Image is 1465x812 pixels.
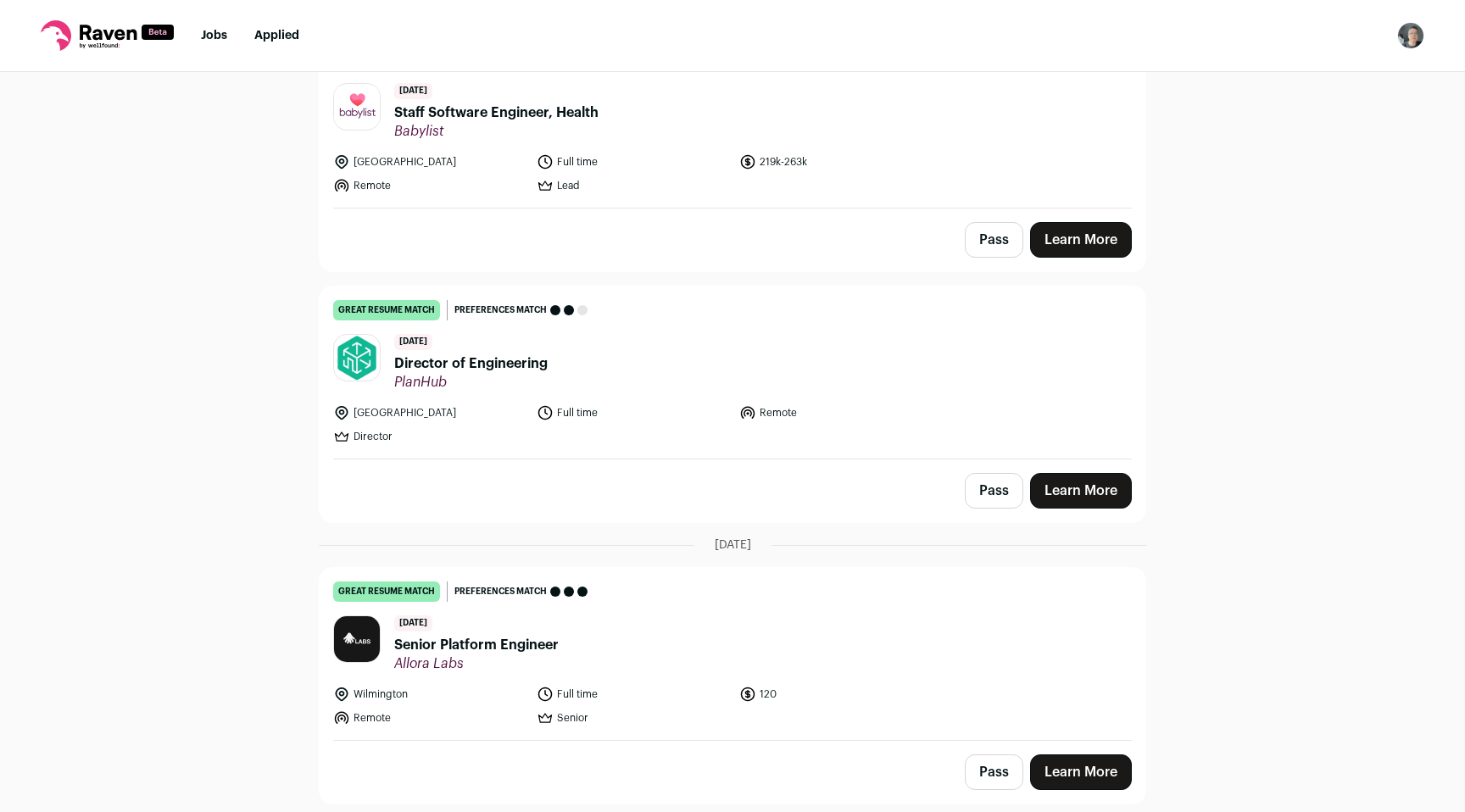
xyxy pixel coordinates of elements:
[1030,473,1132,509] a: Learn More
[1030,754,1132,790] a: Learn More
[334,616,380,662] img: 84b6254f63eaad14b7e50e5b672b593bcd88819cf22045f4dd13c8630f0ce18a.jpg
[537,686,730,703] li: Full time
[454,302,547,319] span: Preferences match
[333,177,526,194] li: Remote
[333,153,526,170] li: [GEOGRAPHIC_DATA]
[1030,222,1132,258] a: Learn More
[394,123,599,140] span: Babylist
[201,30,227,42] a: Jobs
[537,153,730,170] li: Full time
[333,404,526,421] li: [GEOGRAPHIC_DATA]
[537,404,730,421] li: Full time
[320,568,1145,740] a: great resume match Preferences match [DATE] Senior Platform Engineer Allora Labs Wilmington Full ...
[965,473,1023,509] button: Pass
[334,87,380,125] img: 3c7b1e31c0222640df447e04d5ee260c9f39d2f449a45e47a7d9933d521dba30.jpg
[394,635,559,655] span: Senior Platform Engineer
[454,583,547,600] span: Preferences match
[333,581,440,602] div: great resume match
[394,103,599,123] span: Staff Software Engineer, Health
[394,655,559,672] span: Allora Labs
[334,332,380,382] img: 461f474cf81a4b4f8d3931d903e0cd881584f12e4d216dc45f931ba0bb820d47.png
[1397,22,1424,49] button: Open dropdown
[320,286,1145,459] a: great resume match Preferences match [DATE] Director of Engineering PlanHub [GEOGRAPHIC_DATA] Ful...
[739,686,933,703] li: 120
[320,36,1145,208] a: good resume match Preferences match [DATE] Staff Software Engineer, Health Babylist [GEOGRAPHIC_D...
[394,83,432,99] span: [DATE]
[394,334,432,350] span: [DATE]
[965,754,1023,790] button: Pass
[333,709,526,726] li: Remote
[394,353,548,374] span: Director of Engineering
[537,177,730,194] li: Lead
[739,153,933,170] li: 219k-263k
[715,537,751,553] span: [DATE]
[739,404,933,421] li: Remote
[333,686,526,703] li: Wilmington
[1397,22,1424,49] img: 19514210-medium_jpg
[965,222,1023,258] button: Pass
[333,300,440,320] div: great resume match
[394,374,548,391] span: PlanHub
[394,615,432,631] span: [DATE]
[537,709,730,726] li: Senior
[333,428,526,445] li: Director
[254,30,299,42] a: Applied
